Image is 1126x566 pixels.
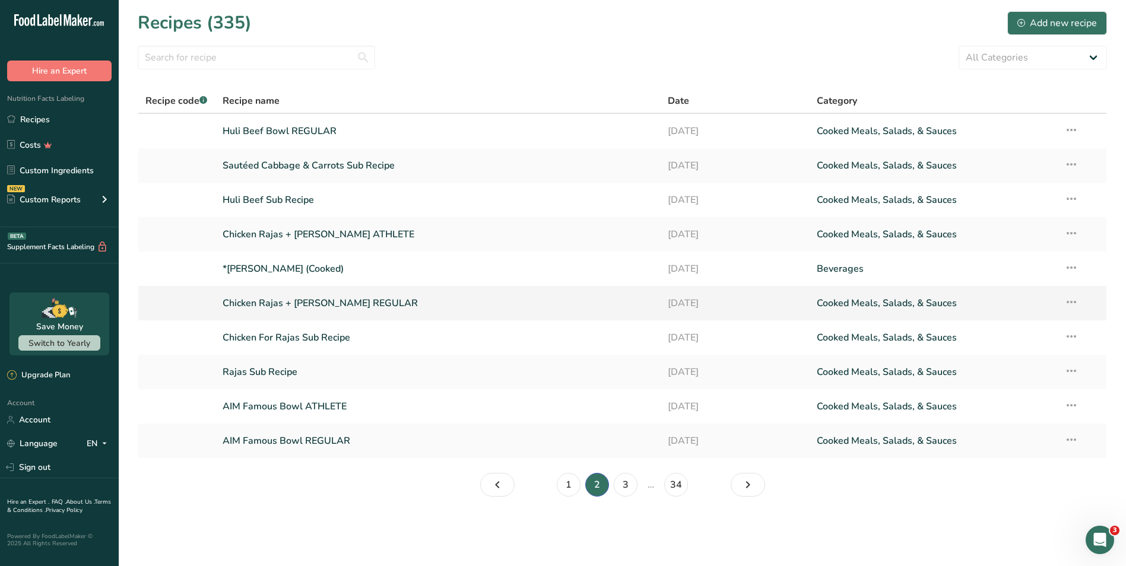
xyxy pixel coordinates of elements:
div: Custom Reports [7,193,81,206]
a: [DATE] [668,428,802,453]
div: Save Money [36,320,83,333]
a: Chicken Rajas + [PERSON_NAME] REGULAR [223,291,654,316]
a: Cooked Meals, Salads, & Sauces [817,153,1050,178]
div: Add new recipe [1017,16,1097,30]
a: Huli Beef Sub Recipe [223,187,654,212]
a: Page 3. [731,473,765,497]
div: EN [87,437,112,451]
span: 3 [1110,526,1119,535]
a: Chicken For Rajas Sub Recipe [223,325,654,350]
a: Sautéed Cabbage & Carrots Sub Recipe [223,153,654,178]
a: AIM Famous Bowl ATHLETE [223,394,654,419]
a: Page 34. [664,473,688,497]
a: Cooked Meals, Salads, & Sauces [817,428,1050,453]
a: [DATE] [668,187,802,212]
a: About Us . [66,498,94,506]
a: Cooked Meals, Salads, & Sauces [817,360,1050,384]
a: AIM Famous Bowl REGULAR [223,428,654,453]
button: Switch to Yearly [18,335,100,351]
div: NEW [7,185,25,192]
a: Page 1. [480,473,515,497]
button: Add new recipe [1007,11,1107,35]
a: [DATE] [668,256,802,281]
div: Upgrade Plan [7,370,70,381]
a: Cooked Meals, Salads, & Sauces [817,187,1050,212]
a: Cooked Meals, Salads, & Sauces [817,119,1050,144]
a: Huli Beef Bowl REGULAR [223,119,654,144]
span: Recipe name [223,94,280,108]
a: [DATE] [668,119,802,144]
a: [DATE] [668,291,802,316]
a: Cooked Meals, Salads, & Sauces [817,394,1050,419]
a: [DATE] [668,360,802,384]
span: Category [817,94,857,108]
a: Chicken Rajas + [PERSON_NAME] ATHLETE [223,222,654,247]
a: [DATE] [668,222,802,247]
a: Beverages [817,256,1050,281]
a: Rajas Sub Recipe [223,360,654,384]
a: Page 1. [557,473,581,497]
h1: Recipes (335) [138,9,252,36]
div: BETA [8,233,26,240]
a: [DATE] [668,325,802,350]
span: Switch to Yearly [28,338,90,349]
a: Cooked Meals, Salads, & Sauces [817,291,1050,316]
a: Privacy Policy [46,506,83,514]
button: Hire an Expert [7,61,112,81]
input: Search for recipe [138,46,375,69]
div: Powered By FoodLabelMaker © 2025 All Rights Reserved [7,533,112,547]
span: Recipe code [145,94,207,107]
span: Date [668,94,689,108]
a: [DATE] [668,153,802,178]
a: *[PERSON_NAME] (Cooked) [223,256,654,281]
a: [DATE] [668,394,802,419]
a: Cooked Meals, Salads, & Sauces [817,222,1050,247]
a: Cooked Meals, Salads, & Sauces [817,325,1050,350]
a: Terms & Conditions . [7,498,111,514]
a: Hire an Expert . [7,498,49,506]
a: Page 3. [614,473,637,497]
a: Language [7,433,58,454]
a: FAQ . [52,498,66,506]
iframe: Intercom live chat [1086,526,1114,554]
